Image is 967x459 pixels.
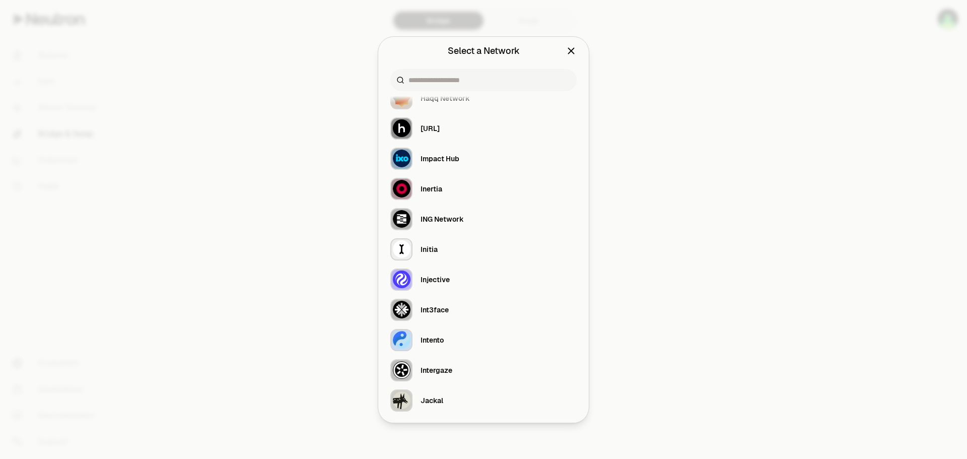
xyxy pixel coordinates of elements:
div: Initia [421,244,438,254]
div: Injective [421,275,450,285]
div: Int3face [421,305,449,315]
img: Haqq Network Logo [393,89,410,107]
button: Int3face LogoInt3face LogoInt3face [384,295,583,325]
div: Impact Hub [421,154,459,164]
button: Impact Hub LogoImpact Hub LogoImpact Hub [384,144,583,174]
button: Humans.ai LogoHumans.ai Logo[URL] [384,113,583,144]
img: Initia Logo [393,240,410,258]
button: Jackal LogoJackal LogoJackal [384,385,583,416]
img: Impact Hub Logo [393,150,410,167]
img: Humans.ai Logo [393,119,410,137]
button: Intento LogoIntento LogoIntento [384,325,583,355]
div: Select a Network [448,44,520,58]
img: Intento Logo [393,331,410,349]
div: Jackal [421,396,443,406]
div: Haqq Network [421,93,470,103]
button: ING Network LogoING Network LogoING Network [384,204,583,234]
button: Close [566,44,577,58]
div: Intergaze [421,365,452,375]
div: Intento [421,335,444,345]
img: Int3face Logo [393,301,410,318]
div: Inertia [421,184,442,194]
button: Haqq Network LogoHaqq Network LogoHaqq Network [384,83,583,113]
img: Juno Logo [393,422,410,439]
button: Inertia LogoInertia LogoInertia [384,174,583,204]
img: Intergaze Logo [393,361,410,379]
img: Inertia Logo [393,180,410,198]
div: [URL] [421,123,440,134]
img: Jackal Logo [393,391,410,409]
div: ING Network [421,214,464,224]
button: Injective LogoInjective LogoInjective [384,265,583,295]
button: Initia LogoInitia LogoInitia [384,234,583,265]
button: Juno LogoJuno Logo [384,416,583,446]
img: Injective Logo [393,271,410,288]
button: Intergaze LogoIntergaze LogoIntergaze [384,355,583,385]
img: ING Network Logo [393,210,410,228]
